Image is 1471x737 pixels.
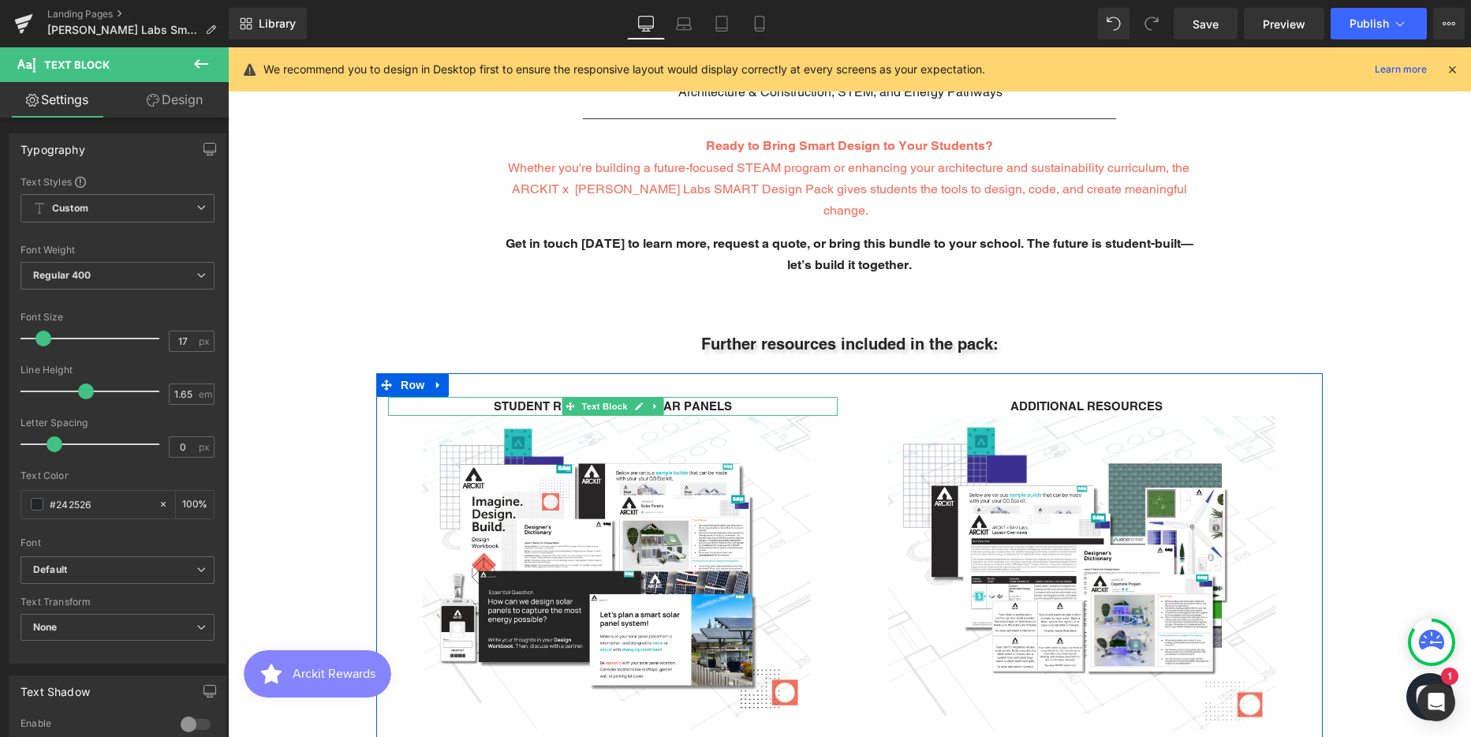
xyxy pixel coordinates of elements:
[21,365,215,376] div: Line Height
[47,24,199,36] span: [PERSON_NAME] Labs Smart Design Pack
[21,717,165,734] div: Enable
[1136,8,1167,39] button: Redo
[515,16,523,31] span: ●
[199,336,212,346] span: px
[44,58,110,71] span: Text Block
[665,8,703,39] a: Laptop
[278,189,965,225] span: Get in touch [DATE] to learn more, request a quote, or bring this bundle to your school. The futu...
[1368,60,1433,79] a: Learn more
[1331,8,1427,39] button: Publish
[47,8,229,21] a: Landing Pages
[169,326,200,350] span: Row
[1174,626,1230,677] inbox-online-store-chat: Shopify online store chat
[33,621,58,633] b: None
[1193,16,1219,32] span: Save
[118,82,232,118] a: Design
[1433,8,1465,39] button: More
[21,597,215,608] div: Text Transform
[741,8,778,39] a: Mobile
[1263,16,1305,32] span: Preview
[280,113,961,170] span: Whether you're building a future-focused STEAM program or enhancing your architecture and sustain...
[21,417,215,428] div: Letter Spacing
[21,175,215,188] div: Text Styles
[266,352,504,365] b: STUDENT RESOURCES - SOLAR PANELS
[1098,8,1129,39] button: Undo
[200,326,221,350] a: Expand / Collapse
[16,603,163,650] iframe: Button to open loyalty program pop-up
[350,350,402,368] span: Text Block
[259,17,296,31] span: Library
[52,202,88,215] b: Custom
[21,245,215,256] div: Font Weight
[782,352,935,365] span: ADDITIONAL RESOURCES
[21,537,215,548] div: Font
[473,287,771,306] strong: Further resources included in the pack:
[1350,17,1389,30] span: Publish
[21,134,85,156] div: Typography
[199,389,212,399] span: em
[33,269,91,281] b: Regular 400
[478,91,765,106] span: Ready to Bring Smart Design to Your Students?
[21,312,215,323] div: Font Size
[21,676,90,698] div: Text Shadow
[176,491,214,518] div: %
[450,37,775,52] span: Architecture & Construction, STEM, and Energy Pathways
[1417,683,1455,721] div: Open Intercom Messenger
[1244,8,1324,39] a: Preview
[21,470,215,481] div: Text Color
[33,563,67,577] i: Default
[703,8,741,39] a: Tablet
[50,496,151,513] input: Color
[229,8,307,39] a: New Library
[263,61,985,78] p: We recommend you to design in Desktop first to ensure the responsive layout would display correct...
[627,8,665,39] a: Desktop
[523,16,723,31] b: Aligned with CTE Career Clusters
[199,442,212,452] span: px
[420,350,436,368] a: Expand / Collapse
